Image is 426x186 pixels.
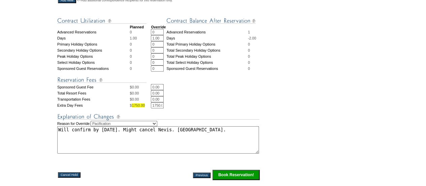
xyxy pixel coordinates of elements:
span: 0 [248,42,250,46]
input: Cancel Hold [58,172,80,178]
img: Contract Balance After Reservation [166,17,256,25]
span: 0.00 [132,97,139,101]
td: Sponsored Guest Reservations [57,65,130,72]
span: 0 [130,60,132,64]
td: $ [130,96,151,102]
td: Primary Holiday Options [57,41,130,47]
td: Select Holiday Options [57,59,130,65]
td: Transportation Fees [57,96,130,102]
td: Sponsored Guest Reservations [166,65,248,72]
td: $ [130,90,151,96]
img: Explanation of Changes [57,112,259,121]
span: 1 [248,30,250,34]
span: 0.00 [132,91,139,95]
span: 0 [130,67,132,71]
td: Total Secondary Holiday Options [166,47,248,53]
span: 1750.00 [132,103,145,107]
td: Advanced Reservations [166,29,248,35]
span: 0 [248,48,250,52]
td: Sponsored Guest Fee [57,84,130,90]
td: Days [166,35,248,41]
img: Reservation Fees [57,76,146,84]
td: Total Primary Holiday Options [166,41,248,47]
input: Previous [193,172,210,178]
td: Days [57,35,130,41]
span: 0 [248,60,250,64]
td: Total Peak Holiday Options [166,53,248,59]
span: 0 [130,48,132,52]
span: 1.00 [130,36,137,40]
strong: Planned [130,25,143,29]
td: Total Resort Fees [57,90,130,96]
td: $ [130,84,151,90]
td: Peak Holiday Options [57,53,130,59]
img: Contract Utilization [57,17,146,25]
td: Secondary Holiday Options [57,47,130,53]
strong: Override [151,25,166,29]
td: Total Select Holiday Options [166,59,248,65]
span: 0 [130,42,132,46]
td: Reason for Override: [57,121,260,154]
td: $ [130,102,151,108]
td: Extra Day Fees [57,102,130,108]
span: 0 [130,30,132,34]
span: 0 [248,67,250,71]
span: -2.00 [248,36,256,40]
span: 0.00 [132,85,139,89]
span: 0 [248,54,250,58]
input: Click this button to finalize your reservation. [212,170,260,180]
td: Advanced Reservations [57,29,130,35]
span: 0 [130,54,132,58]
